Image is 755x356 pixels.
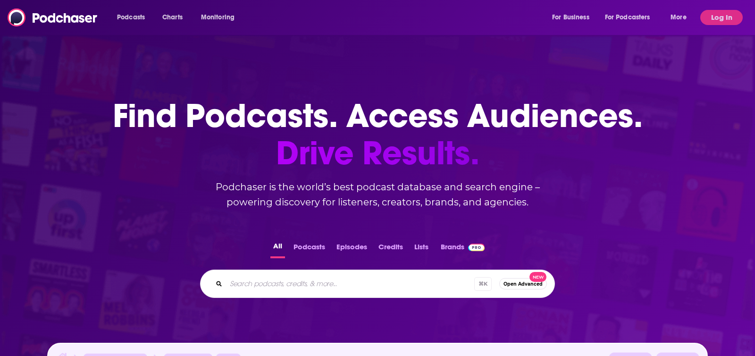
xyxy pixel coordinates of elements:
[117,11,145,24] span: Podcasts
[201,11,235,24] span: Monitoring
[411,240,431,258] button: Lists
[468,244,485,251] img: Podchaser Pro
[545,10,601,25] button: open menu
[671,11,687,24] span: More
[441,240,485,258] a: BrandsPodchaser Pro
[113,135,643,172] span: Drive Results.
[552,11,589,24] span: For Business
[291,240,328,258] button: Podcasts
[270,240,285,258] button: All
[503,281,543,287] span: Open Advanced
[226,276,474,291] input: Search podcasts, credits, & more...
[599,10,664,25] button: open menu
[700,10,743,25] button: Log In
[529,272,546,282] span: New
[200,270,555,298] div: Search podcasts, credits, & more...
[474,277,492,291] span: ⌘ K
[156,10,188,25] a: Charts
[334,240,370,258] button: Episodes
[8,8,98,26] img: Podchaser - Follow, Share and Rate Podcasts
[110,10,157,25] button: open menu
[605,11,650,24] span: For Podcasters
[189,179,566,210] h2: Podchaser is the world’s best podcast database and search engine – powering discovery for listene...
[376,240,406,258] button: Credits
[194,10,247,25] button: open menu
[162,11,183,24] span: Charts
[113,97,643,172] h1: Find Podcasts. Access Audiences.
[664,10,698,25] button: open menu
[499,278,547,289] button: Open AdvancedNew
